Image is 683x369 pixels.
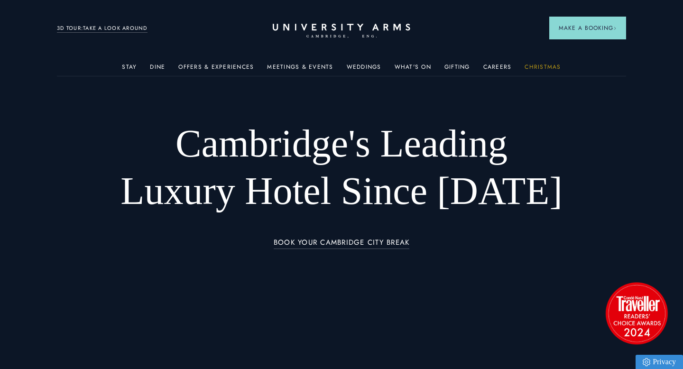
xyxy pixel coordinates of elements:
[150,64,165,76] a: Dine
[347,64,381,76] a: Weddings
[114,120,569,215] h1: Cambridge's Leading Luxury Hotel Since [DATE]
[601,277,672,349] img: image-2524eff8f0c5d55edbf694693304c4387916dea5-1501x1501-png
[559,24,617,32] span: Make a Booking
[613,27,617,30] img: Arrow icon
[549,17,626,39] button: Make a BookingArrow icon
[636,355,683,369] a: Privacy
[643,358,650,366] img: Privacy
[178,64,254,76] a: Offers & Experiences
[274,239,410,249] a: BOOK YOUR CAMBRIDGE CITY BREAK
[273,24,410,38] a: Home
[395,64,431,76] a: What's On
[122,64,137,76] a: Stay
[57,24,148,33] a: 3D TOUR:TAKE A LOOK AROUND
[525,64,561,76] a: Christmas
[267,64,333,76] a: Meetings & Events
[444,64,470,76] a: Gifting
[483,64,512,76] a: Careers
